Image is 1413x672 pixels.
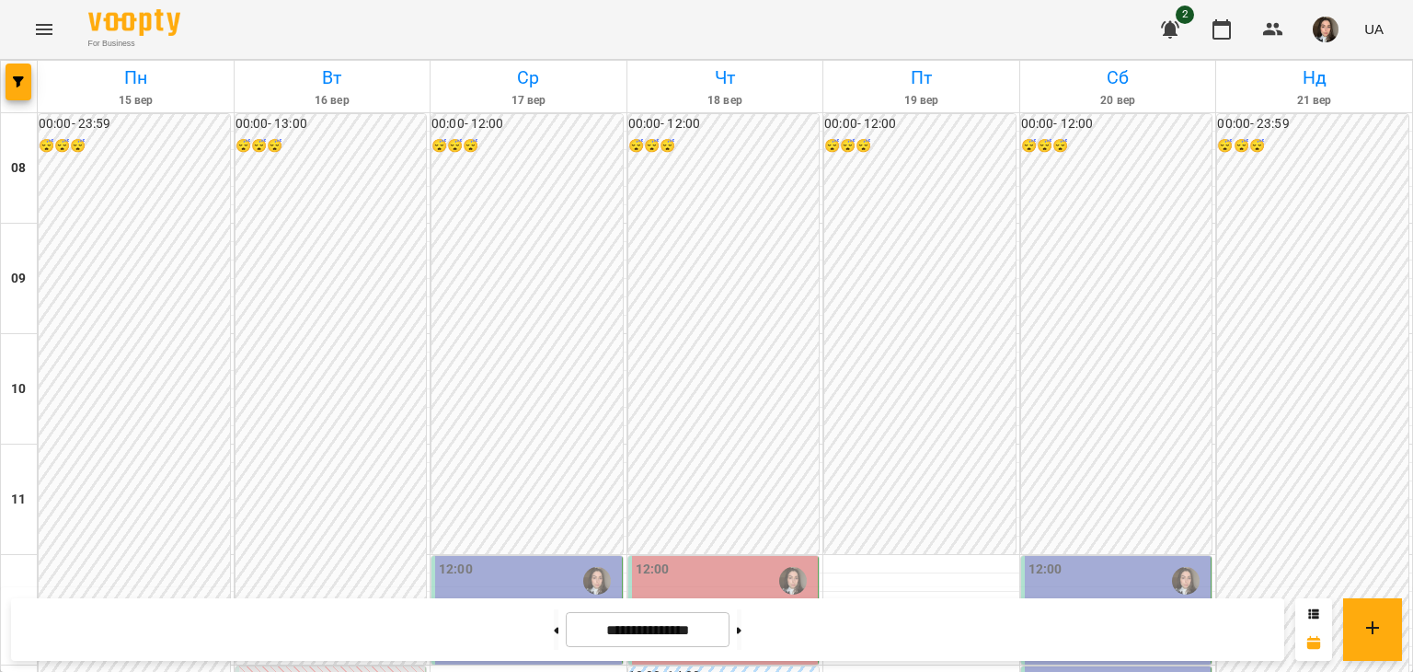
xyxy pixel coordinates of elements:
[826,92,1017,110] h6: 19 вер
[1028,560,1063,580] label: 12:00
[237,92,428,110] h6: 16 вер
[433,92,624,110] h6: 17 вер
[826,64,1017,92] h6: Пт
[431,114,623,134] h6: 00:00 - 12:00
[1219,92,1409,110] h6: 21 вер
[22,7,66,52] button: Menu
[237,64,428,92] h6: Вт
[1219,64,1409,92] h6: Нд
[1217,114,1408,134] h6: 00:00 - 23:59
[1313,17,1338,42] img: 44d3d6facc12e0fb6bd7f330c78647dd.jfif
[88,9,180,36] img: Voopty Logo
[1023,64,1213,92] h6: Сб
[40,64,231,92] h6: Пн
[39,136,230,156] h6: 😴😴😴
[11,379,26,400] h6: 10
[235,136,427,156] h6: 😴😴😴
[11,490,26,510] h6: 11
[1023,92,1213,110] h6: 20 вер
[88,38,180,50] span: For Business
[628,136,820,156] h6: 😴😴😴
[235,114,427,134] h6: 00:00 - 13:00
[439,560,473,580] label: 12:00
[39,114,230,134] h6: 00:00 - 23:59
[1021,114,1212,134] h6: 00:00 - 12:00
[583,567,611,595] img: Грицюк Анна Андріївна (і)
[636,560,670,580] label: 12:00
[1176,6,1194,24] span: 2
[1357,12,1391,46] button: UA
[11,158,26,179] h6: 08
[824,136,1016,156] h6: 😴😴😴
[433,64,624,92] h6: Ср
[431,136,623,156] h6: 😴😴😴
[1172,567,1200,595] img: Грицюк Анна Андріївна (і)
[1364,19,1384,39] span: UA
[1217,136,1408,156] h6: 😴😴😴
[630,64,821,92] h6: Чт
[11,269,26,289] h6: 09
[779,567,807,595] img: Грицюк Анна Андріївна (і)
[628,114,820,134] h6: 00:00 - 12:00
[40,92,231,110] h6: 15 вер
[630,92,821,110] h6: 18 вер
[1021,136,1212,156] h6: 😴😴😴
[824,114,1016,134] h6: 00:00 - 12:00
